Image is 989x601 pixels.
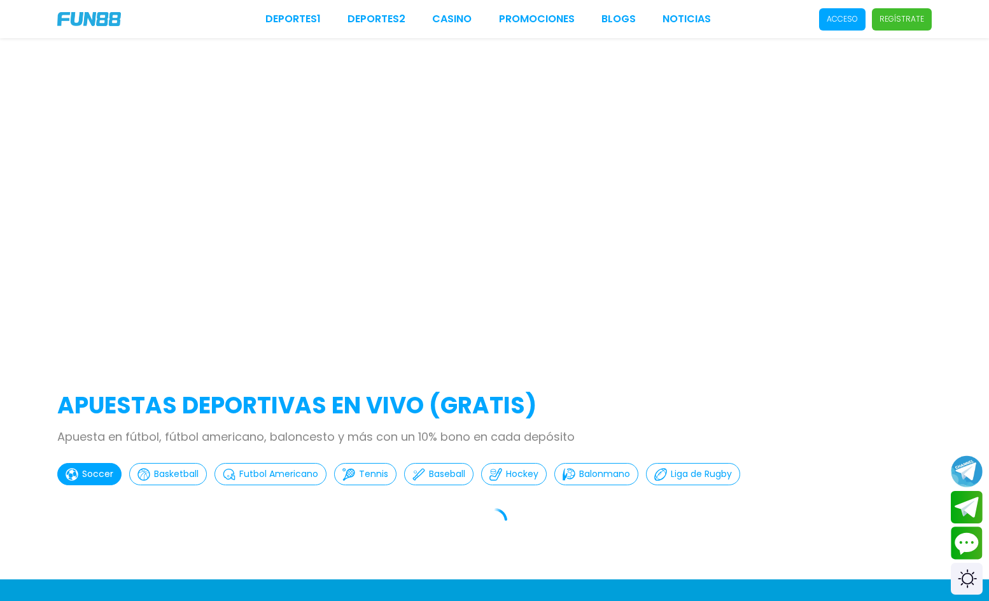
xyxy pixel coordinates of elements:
[334,463,396,485] button: Tennis
[554,463,638,485] button: Balonmano
[579,467,630,481] p: Balonmano
[880,13,924,25] p: Regístrate
[57,428,932,445] p: Apuesta en fútbol, fútbol americano, baloncesto y más con un 10% bono en cada depósito
[671,467,732,481] p: Liga de Rugby
[57,463,122,485] button: Soccer
[239,467,318,481] p: Futbol Americano
[82,467,113,481] p: Soccer
[429,467,465,481] p: Baseball
[265,11,321,27] a: Deportes1
[506,467,538,481] p: Hockey
[499,11,575,27] a: Promociones
[129,463,207,485] button: Basketball
[432,11,472,27] a: CASINO
[481,463,547,485] button: Hockey
[347,11,405,27] a: Deportes2
[646,463,740,485] button: Liga de Rugby
[951,455,983,488] button: Join telegram channel
[951,563,983,595] div: Switch theme
[404,463,473,485] button: Baseball
[951,491,983,524] button: Join telegram
[601,11,636,27] a: BLOGS
[663,11,711,27] a: NOTICIAS
[154,467,199,481] p: Basketball
[951,527,983,560] button: Contact customer service
[359,467,388,481] p: Tennis
[57,12,121,26] img: Company Logo
[827,13,858,25] p: Acceso
[214,463,326,485] button: Futbol Americano
[57,389,932,423] h2: APUESTAS DEPORTIVAS EN VIVO (gratis)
